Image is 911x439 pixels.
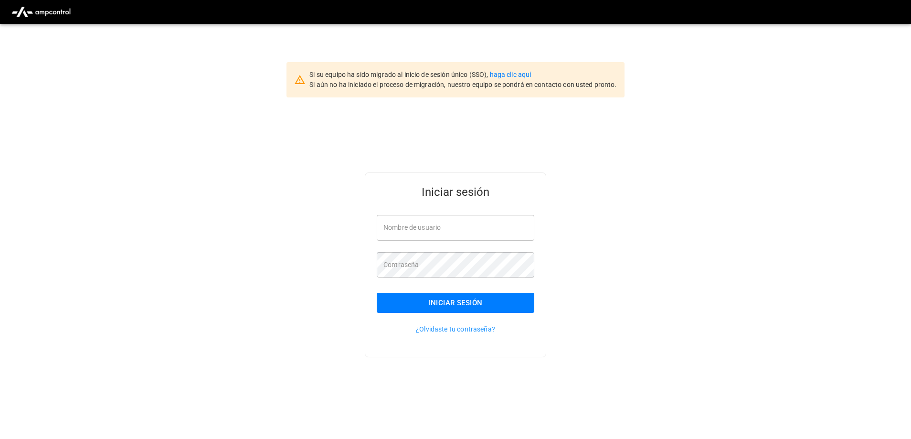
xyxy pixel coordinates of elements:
img: ampcontrol.io logo [8,3,74,21]
h5: Iniciar sesión [377,184,534,200]
span: Si aún no ha iniciado el proceso de migración, nuestro equipo se pondrá en contacto con usted pro... [309,81,616,88]
a: haga clic aquí [490,71,531,78]
button: Iniciar sesión [377,293,534,313]
p: ¿Olvidaste tu contraseña? [377,324,534,334]
span: Si su equipo ha sido migrado al inicio de sesión único (SSO), [309,71,489,78]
